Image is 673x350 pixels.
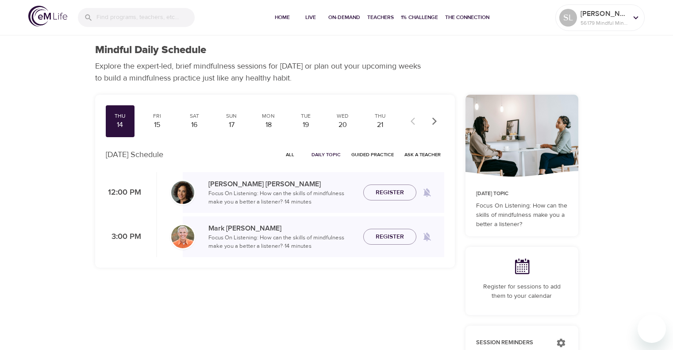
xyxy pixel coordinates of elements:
p: Focus On Listening: How can the skills of mindfulness make you a better a listener? · 14 minutes [208,234,356,251]
input: Find programs, teachers, etc... [96,8,195,27]
div: 18 [258,120,280,130]
span: 1% Challenge [401,13,438,22]
span: The Connection [445,13,489,22]
div: Sat [183,112,205,120]
div: 19 [295,120,317,130]
p: [DATE] Schedule [106,149,163,161]
span: Teachers [367,13,394,22]
iframe: Button to launch messaging window [638,315,666,343]
div: 17 [220,120,242,130]
div: 14 [109,120,131,130]
button: Ask a Teacher [401,148,444,162]
span: Daily Topic [312,150,341,159]
span: Home [272,13,293,22]
p: Focus On Listening: How can the skills of mindfulness make you a better a listener? · 14 minutes [208,189,356,207]
span: Remind me when a class goes live every Thursday at 3:00 PM [416,226,438,247]
button: Register [363,185,416,201]
div: 15 [146,120,168,130]
span: Register [376,187,404,198]
span: All [280,150,301,159]
button: All [276,148,304,162]
button: Register [363,229,416,245]
div: 21 [369,120,391,130]
div: Wed [332,112,354,120]
p: Register for sessions to add them to your calendar [476,282,568,301]
p: Session Reminders [476,338,547,347]
p: 3:00 PM [106,231,141,243]
p: [PERSON_NAME] [581,8,627,19]
div: Thu [369,112,391,120]
div: Thu [109,112,131,120]
span: Live [300,13,321,22]
p: Mark [PERSON_NAME] [208,223,356,234]
p: 56179 Mindful Minutes [581,19,627,27]
div: SL [559,9,577,27]
span: Remind me when a class goes live every Thursday at 12:00 PM [416,182,438,203]
img: Ninette_Hupp-min.jpg [171,181,194,204]
p: 12:00 PM [106,187,141,199]
img: Mark_Pirtle-min.jpg [171,225,194,248]
div: 16 [183,120,205,130]
p: [DATE] Topic [476,190,568,198]
p: Focus On Listening: How can the skills of mindfulness make you a better a listener? [476,201,568,229]
span: On-Demand [328,13,360,22]
p: Explore the expert-led, brief mindfulness sessions for [DATE] or plan out your upcoming weeks to ... [95,60,427,84]
span: Ask a Teacher [404,150,441,159]
button: Guided Practice [348,148,397,162]
h1: Mindful Daily Schedule [95,44,206,57]
span: Guided Practice [351,150,394,159]
div: Tue [295,112,317,120]
div: Sun [220,112,242,120]
span: Register [376,231,404,242]
button: Daily Topic [308,148,344,162]
div: Mon [258,112,280,120]
img: logo [28,6,67,27]
div: Fri [146,112,168,120]
div: 20 [332,120,354,130]
p: [PERSON_NAME] [PERSON_NAME] [208,179,356,189]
